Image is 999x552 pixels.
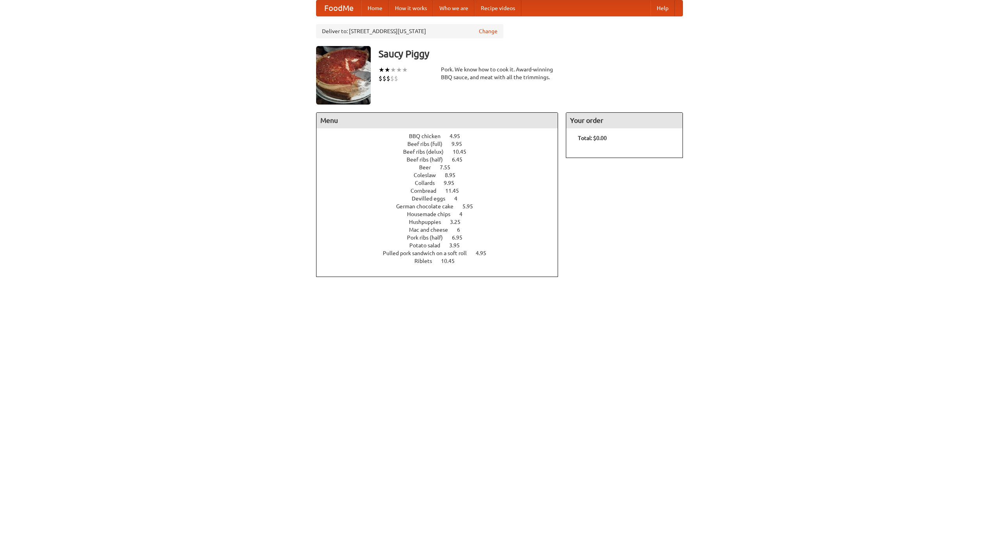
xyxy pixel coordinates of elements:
div: Pork. We know how to cook it. Award-winning BBQ sauce, and meat with all the trimmings. [441,66,558,81]
a: Recipe videos [475,0,521,16]
a: Help [651,0,675,16]
a: Change [479,27,498,35]
li: $ [386,74,390,83]
span: 9.95 [444,180,462,186]
span: Riblets [414,258,440,264]
span: Pulled pork sandwich on a soft roll [383,250,475,256]
span: 4.95 [476,250,494,256]
a: Riblets 10.45 [414,258,469,264]
span: Collards [415,180,443,186]
span: 4.95 [450,133,468,139]
span: 8.95 [445,172,463,178]
img: angular.jpg [316,46,371,105]
a: BBQ chicken 4.95 [409,133,475,139]
span: Mac and cheese [409,227,456,233]
span: 5.95 [462,203,481,209]
a: Hushpuppies 3.25 [409,219,475,225]
a: Cornbread 11.45 [411,188,473,194]
span: Beer [419,164,439,170]
li: ★ [402,66,408,74]
b: Total: $0.00 [578,135,607,141]
a: Beef ribs (delux) 10.45 [403,149,481,155]
span: Housemade chips [407,211,458,217]
h3: Saucy Piggy [379,46,683,62]
span: Cornbread [411,188,444,194]
span: 4 [454,195,465,202]
a: Collards 9.95 [415,180,469,186]
li: ★ [390,66,396,74]
span: 9.95 [452,141,470,147]
a: Who we are [433,0,475,16]
a: Beef ribs (half) 6.45 [407,156,477,163]
span: 4 [459,211,470,217]
h4: Your order [566,113,683,128]
a: Housemade chips 4 [407,211,477,217]
a: FoodMe [316,0,361,16]
a: Beef ribs (full) 9.95 [407,141,476,147]
li: $ [394,74,398,83]
li: $ [379,74,382,83]
span: Pork ribs (half) [407,234,451,241]
a: Mac and cheese 6 [409,227,475,233]
span: Beef ribs (half) [407,156,451,163]
a: Home [361,0,389,16]
a: How it works [389,0,433,16]
span: BBQ chicken [409,133,448,139]
a: Coleslaw 8.95 [414,172,470,178]
div: Deliver to: [STREET_ADDRESS][US_STATE] [316,24,503,38]
a: Devilled eggs 4 [412,195,472,202]
span: Beef ribs (delux) [403,149,452,155]
span: 3.25 [450,219,468,225]
span: 6 [457,227,468,233]
span: 10.45 [453,149,474,155]
span: Potato salad [409,242,448,248]
a: German chocolate cake 5.95 [396,203,487,209]
a: Pork ribs (half) 6.95 [407,234,477,241]
li: ★ [396,66,402,74]
span: 7.55 [440,164,458,170]
span: 10.45 [441,258,462,264]
span: 3.95 [449,242,468,248]
span: Devilled eggs [412,195,453,202]
li: $ [382,74,386,83]
a: Beer 7.55 [419,164,465,170]
a: Potato salad 3.95 [409,242,474,248]
span: 6.45 [452,156,470,163]
span: German chocolate cake [396,203,461,209]
span: 6.95 [452,234,470,241]
li: ★ [379,66,384,74]
li: $ [390,74,394,83]
span: 11.45 [445,188,467,194]
a: Pulled pork sandwich on a soft roll 4.95 [383,250,501,256]
span: Beef ribs (full) [407,141,450,147]
span: Coleslaw [414,172,444,178]
span: Hushpuppies [409,219,449,225]
h4: Menu [316,113,558,128]
li: ★ [384,66,390,74]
